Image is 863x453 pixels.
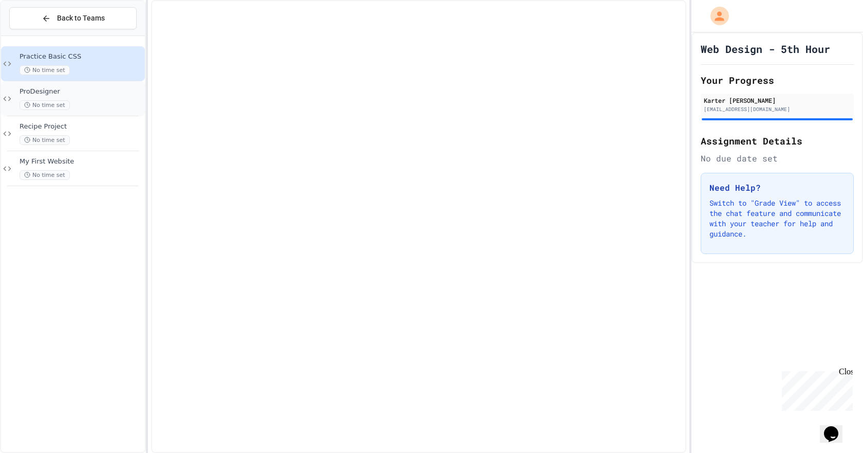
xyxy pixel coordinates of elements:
span: No time set [20,100,70,110]
div: Chat with us now!Close [4,4,71,65]
p: Switch to "Grade View" to access the chat feature and communicate with your teacher for help and ... [709,198,845,239]
span: No time set [20,170,70,180]
div: No due date set [701,152,854,165]
span: No time set [20,65,70,75]
h1: Web Design - 5th Hour [701,42,830,56]
h2: Assignment Details [701,134,854,148]
div: Karter [PERSON_NAME] [704,96,851,105]
iframe: chat widget [820,412,853,443]
span: No time set [20,135,70,145]
span: My First Website [20,157,143,166]
iframe: chat widget [778,367,853,411]
span: Practice Basic CSS [20,52,143,61]
h2: Your Progress [701,73,854,87]
div: My Account [700,4,731,28]
span: ProDesigner [20,87,143,96]
h3: Need Help? [709,182,845,194]
div: [EMAIL_ADDRESS][DOMAIN_NAME] [704,105,851,113]
span: Back to Teams [57,13,105,24]
button: Back to Teams [9,7,137,29]
span: Recipe Project [20,122,143,131]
